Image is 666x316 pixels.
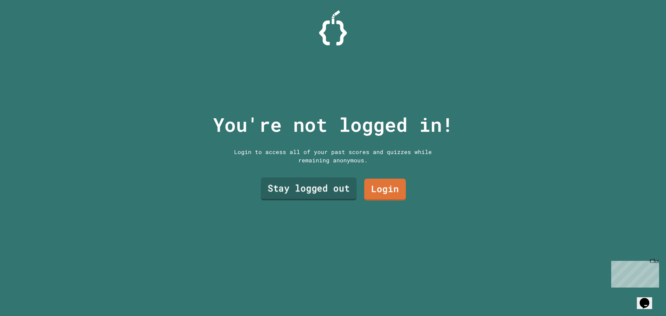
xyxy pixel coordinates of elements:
a: Stay logged out [261,178,357,200]
img: Logo.svg [319,10,347,45]
p: You're not logged in! [213,110,453,139]
iframe: chat widget [608,258,659,288]
iframe: chat widget [637,288,659,309]
div: Login to access all of your past scores and quizzes while remaining anonymous. [229,148,437,164]
a: Login [364,179,406,200]
div: Chat with us now!Close [3,3,48,44]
